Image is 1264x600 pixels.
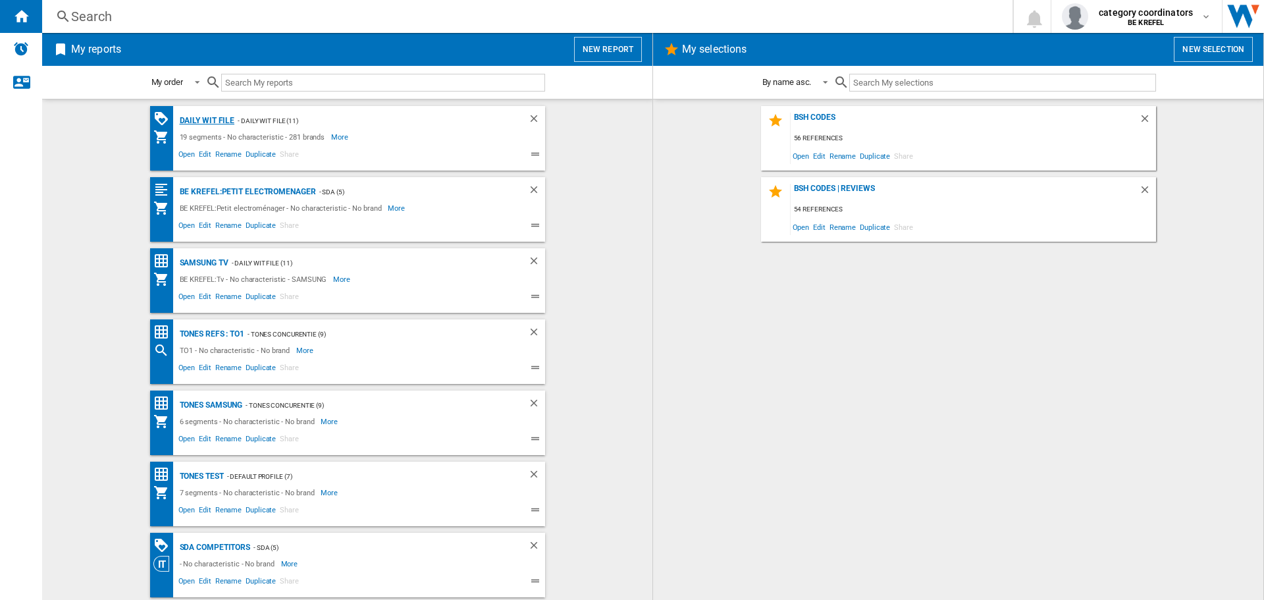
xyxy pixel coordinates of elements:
[528,184,545,200] div: Delete
[244,326,502,342] div: - Tones concurentie (9)
[244,219,278,235] span: Duplicate
[244,575,278,591] span: Duplicate
[331,129,350,145] span: More
[811,147,828,165] span: Edit
[176,148,197,164] span: Open
[791,218,812,236] span: Open
[153,395,176,412] div: Price Matrix
[197,433,213,449] span: Edit
[574,37,642,62] button: New report
[791,184,1139,202] div: BSH codes | Reviews
[176,575,197,591] span: Open
[228,255,502,271] div: - Daily WIT File (11)
[791,113,1139,130] div: BSH Codes
[176,342,297,358] div: TO1 - No characteristic - No brand
[13,41,29,57] img: alerts-logo.svg
[153,182,176,198] div: Quartiles grid
[153,111,176,127] div: PROMOTIONS Matrix
[176,219,197,235] span: Open
[153,271,176,287] div: My Assortment
[153,414,176,429] div: My Assortment
[250,539,501,556] div: - SDA (5)
[849,74,1155,92] input: Search My selections
[828,147,858,165] span: Rename
[679,37,749,62] h2: My selections
[176,362,197,377] span: Open
[791,147,812,165] span: Open
[828,218,858,236] span: Rename
[197,504,213,520] span: Edit
[176,485,321,501] div: 7 segments - No characteristic - No brand
[153,556,176,572] div: Category View
[176,539,251,556] div: SDA competitors
[176,414,321,429] div: 6 segments - No characteristic - No brand
[153,485,176,501] div: My Assortment
[1099,6,1193,19] span: category coordinators
[528,255,545,271] div: Delete
[528,397,545,414] div: Delete
[892,218,915,236] span: Share
[213,362,244,377] span: Rename
[528,539,545,556] div: Delete
[1174,37,1253,62] button: New selection
[176,397,243,414] div: Tones Samsung
[153,324,176,341] div: Price Matrix
[244,504,278,520] span: Duplicate
[278,148,301,164] span: Share
[244,433,278,449] span: Duplicate
[176,184,316,200] div: BE KREFEL:Petit electromenager
[68,37,124,62] h2: My reports
[762,77,812,87] div: By name asc.
[153,342,176,358] div: Search
[278,504,301,520] span: Share
[153,129,176,145] div: My Assortment
[176,200,388,216] div: BE KREFEL:Petit electroménager - No characteristic - No brand
[1139,184,1156,202] div: Delete
[197,148,213,164] span: Edit
[176,468,224,485] div: Tones test
[1128,18,1164,27] b: BE KREFEL
[321,414,340,429] span: More
[224,468,502,485] div: - Default profile (7)
[278,575,301,591] span: Share
[153,253,176,269] div: Price Matrix
[528,468,545,485] div: Delete
[811,218,828,236] span: Edit
[333,271,352,287] span: More
[176,556,281,572] div: - No characteristic - No brand
[858,147,892,165] span: Duplicate
[296,342,315,358] span: More
[213,575,244,591] span: Rename
[278,433,301,449] span: Share
[528,113,545,129] div: Delete
[278,219,301,235] span: Share
[316,184,502,200] div: - SDA (5)
[213,148,244,164] span: Rename
[242,397,501,414] div: - Tones concurentie (9)
[244,362,278,377] span: Duplicate
[153,200,176,216] div: My Assortment
[176,290,197,306] span: Open
[244,290,278,306] span: Duplicate
[71,7,978,26] div: Search
[278,362,301,377] span: Share
[213,219,244,235] span: Rename
[221,74,545,92] input: Search My reports
[197,575,213,591] span: Edit
[858,218,892,236] span: Duplicate
[213,433,244,449] span: Rename
[213,504,244,520] span: Rename
[176,433,197,449] span: Open
[153,466,176,483] div: Price Matrix
[197,219,213,235] span: Edit
[176,113,235,129] div: Daily WIT file
[791,130,1156,147] div: 56 references
[197,362,213,377] span: Edit
[281,556,300,572] span: More
[197,290,213,306] span: Edit
[153,537,176,554] div: PROMOTIONS Matrix
[213,290,244,306] span: Rename
[791,202,1156,218] div: 54 references
[176,326,244,342] div: Tones refs : TO1
[1062,3,1088,30] img: profile.jpg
